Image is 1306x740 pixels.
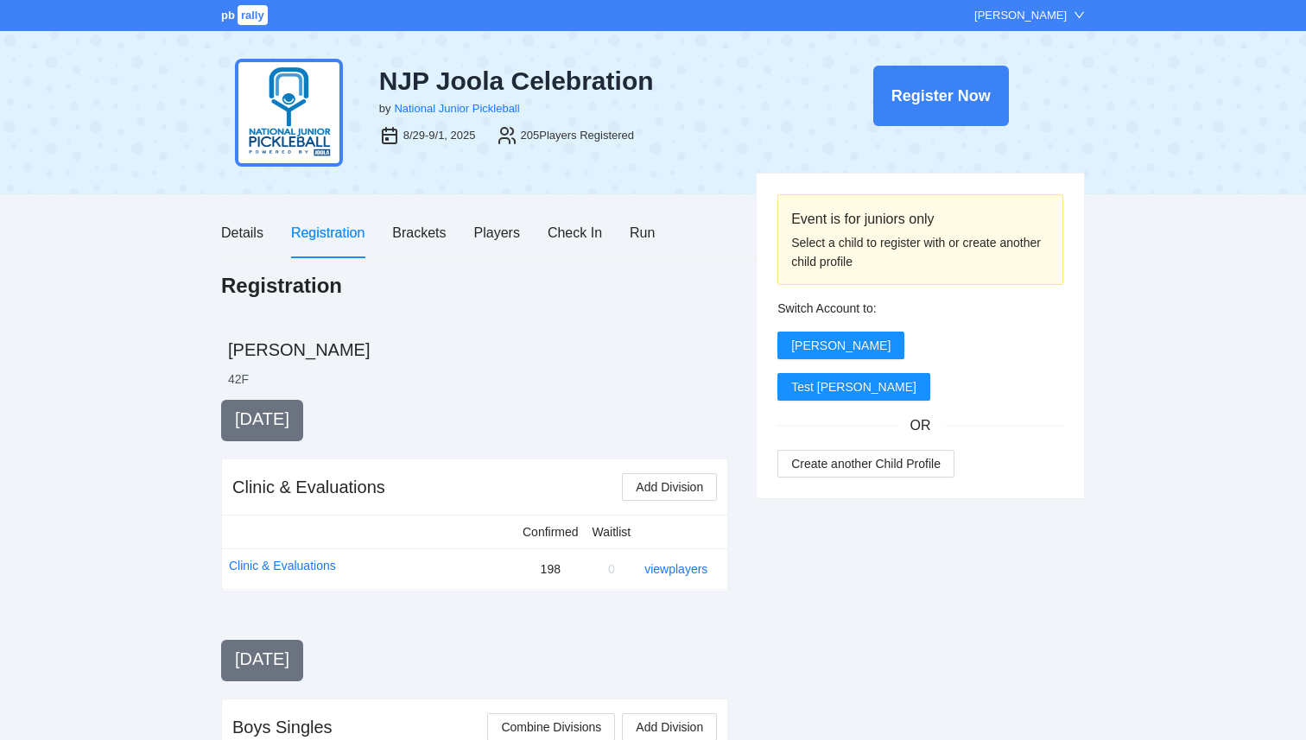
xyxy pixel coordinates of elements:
button: Test [PERSON_NAME] [777,373,930,401]
span: [DATE] [235,649,289,668]
div: Confirmed [523,522,579,541]
td: 198 [516,548,586,589]
button: Create another Child Profile [777,450,954,478]
span: Create another Child Profile [791,454,941,473]
li: 42 F [228,370,249,388]
span: OR [897,414,945,436]
h1: Registration [221,272,342,300]
div: Waitlist [593,522,631,541]
span: Combine Divisions [501,718,601,737]
div: Clinic & Evaluations [232,475,385,499]
a: view players [644,562,707,576]
div: Registration [291,222,365,244]
div: Players [474,222,520,244]
h2: [PERSON_NAME] [228,338,1085,362]
img: njp-logo2.png [235,59,343,167]
div: Switch Account to: [777,299,1063,318]
span: pb [221,9,235,22]
div: Brackets [392,222,446,244]
span: rally [238,5,268,25]
span: 0 [608,562,615,576]
span: down [1074,9,1085,21]
div: Event is for juniors only [791,208,1049,230]
div: Details [221,222,263,244]
div: 8/29-9/1, 2025 [403,127,476,144]
a: National Junior Pickleball [394,102,519,115]
div: by [379,100,391,117]
div: [PERSON_NAME] [974,7,1067,24]
span: [DATE] [235,409,289,428]
div: Run [630,222,655,244]
span: [PERSON_NAME] [791,336,891,355]
button: Register Now [873,66,1009,126]
a: Clinic & Evaluations [229,556,336,575]
div: Boys Singles [232,715,333,739]
button: Add Division [622,473,717,501]
div: Select a child to register with or create another child profile [791,233,1049,271]
button: [PERSON_NAME] [777,332,904,359]
div: NJP Joola Celebration [379,66,783,97]
span: Add Division [636,478,703,496]
span: Test [PERSON_NAME] [791,377,916,396]
a: pbrally [221,9,270,22]
div: 205 Players Registered [521,127,635,144]
span: Add Division [636,718,703,737]
div: Check In [548,222,602,244]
